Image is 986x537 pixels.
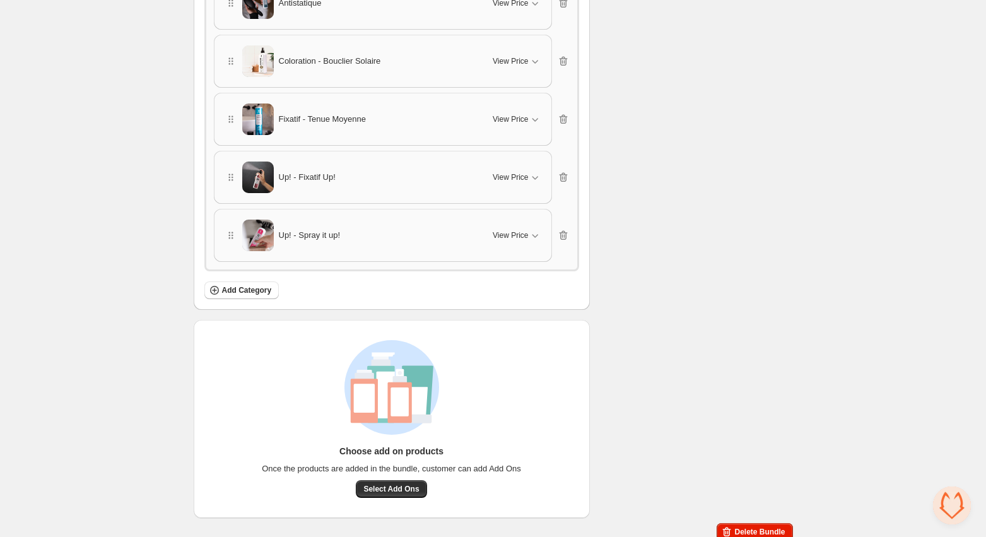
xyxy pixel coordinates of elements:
a: Open chat [933,487,971,524]
span: Fixatif - Tenue Moyenne [279,113,367,126]
img: Up! - Spray it up! [242,220,274,251]
button: View Price [485,225,548,245]
img: Fixatif - Tenue Moyenne [242,103,274,135]
span: Once the products are added in the bundle, customer can add Add Ons [262,463,521,475]
span: View Price [493,230,528,240]
img: Coloration - Bouclier Solaire [242,45,274,77]
span: View Price [493,172,528,182]
img: Up! - Fixatif Up! [242,162,274,193]
span: View Price [493,56,528,66]
span: Add Category [222,285,272,295]
span: Coloration - Bouclier Solaire [279,55,381,68]
span: Select Add Ons [363,484,419,494]
button: Select Add Ons [356,480,426,498]
button: View Price [485,109,548,129]
span: Up! - Fixatif Up! [279,171,336,184]
button: Add Category [204,281,279,299]
button: View Price [485,167,548,187]
span: Up! - Spray it up! [279,229,341,242]
span: Delete Bundle [734,527,785,537]
span: View Price [493,114,528,124]
h3: Choose add on products [339,445,443,457]
button: View Price [485,51,548,71]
